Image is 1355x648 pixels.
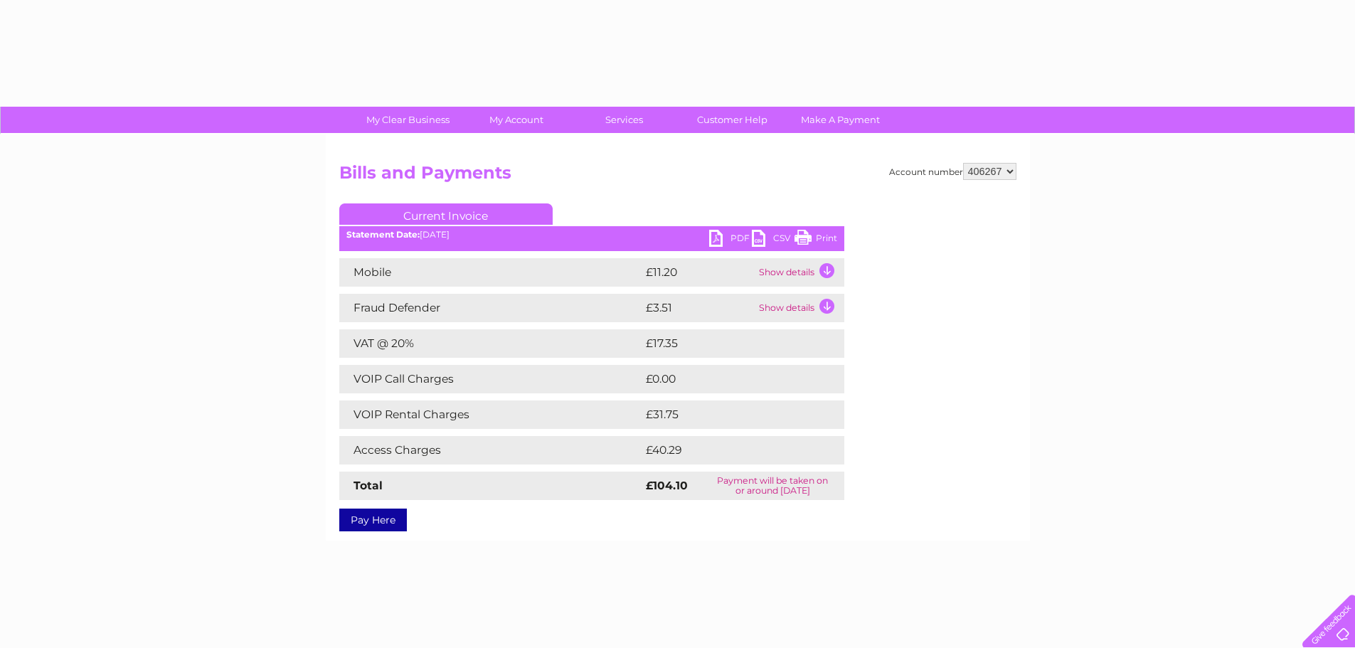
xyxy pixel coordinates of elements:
a: CSV [752,230,795,250]
td: £3.51 [642,294,755,322]
strong: £104.10 [646,479,688,492]
strong: Total [354,479,383,492]
a: Customer Help [674,107,791,133]
td: £11.20 [642,258,755,287]
a: Services [565,107,683,133]
td: Fraud Defender [339,294,642,322]
b: Statement Date: [346,229,420,240]
a: Print [795,230,837,250]
a: Make A Payment [782,107,899,133]
a: My Clear Business [349,107,467,133]
a: Current Invoice [339,203,553,225]
td: VOIP Call Charges [339,365,642,393]
td: Show details [755,258,844,287]
a: PDF [709,230,752,250]
td: £40.29 [642,436,816,464]
td: £0.00 [642,365,812,393]
td: Mobile [339,258,642,287]
div: Account number [889,163,1016,180]
td: VAT @ 20% [339,329,642,358]
td: £31.75 [642,400,814,429]
td: £17.35 [642,329,813,358]
a: My Account [457,107,575,133]
div: [DATE] [339,230,844,240]
h2: Bills and Payments [339,163,1016,190]
td: Show details [755,294,844,322]
td: Payment will be taken on or around [DATE] [701,472,844,500]
a: Pay Here [339,509,407,531]
td: Access Charges [339,436,642,464]
td: VOIP Rental Charges [339,400,642,429]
